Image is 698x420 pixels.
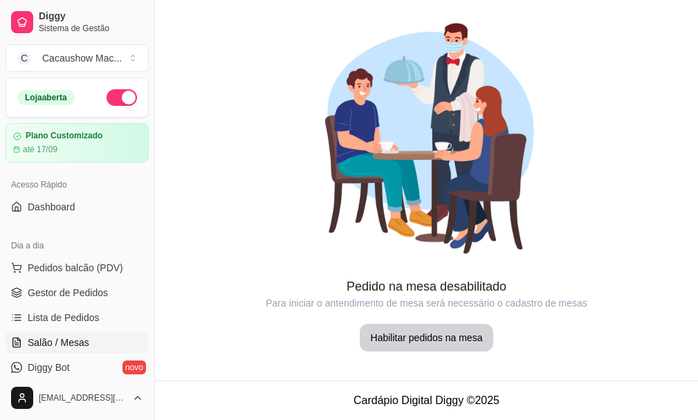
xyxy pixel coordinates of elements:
a: Plano Customizadoaté 17/09 [6,123,149,163]
a: DiggySistema de Gestão [6,6,149,39]
span: C [17,51,31,65]
a: Gestor de Pedidos [6,282,149,304]
a: Lista de Pedidos [6,307,149,329]
span: Sistema de Gestão [39,23,143,34]
div: Acesso Rápido [6,174,149,196]
span: Lista de Pedidos [28,311,100,325]
article: Pedido na mesa desabilitado [155,277,698,296]
a: Diggy Botnovo [6,356,149,378]
span: Salão / Mesas [28,336,89,349]
span: Gestor de Pedidos [28,286,108,300]
span: Diggy [39,10,143,23]
div: Loja aberta [17,90,75,105]
span: [EMAIL_ADDRESS][DOMAIN_NAME] [39,392,127,403]
article: Para iniciar o antendimento de mesa será necessário o cadastro de mesas [155,296,698,310]
div: Cacaushow Mac ... [42,51,122,65]
span: Dashboard [28,200,75,214]
button: Pedidos balcão (PDV) [6,257,149,279]
a: Salão / Mesas [6,331,149,354]
button: Alterar Status [107,89,137,106]
button: Select a team [6,44,149,72]
article: até 17/09 [23,144,57,155]
a: Dashboard [6,196,149,218]
div: Dia a dia [6,235,149,257]
button: Habilitar pedidos na mesa [360,324,494,351]
article: Plano Customizado [26,131,102,141]
span: Pedidos balcão (PDV) [28,261,123,275]
footer: Cardápio Digital Diggy © 2025 [155,381,698,420]
button: [EMAIL_ADDRESS][DOMAIN_NAME] [6,381,149,414]
span: Diggy Bot [28,360,70,374]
